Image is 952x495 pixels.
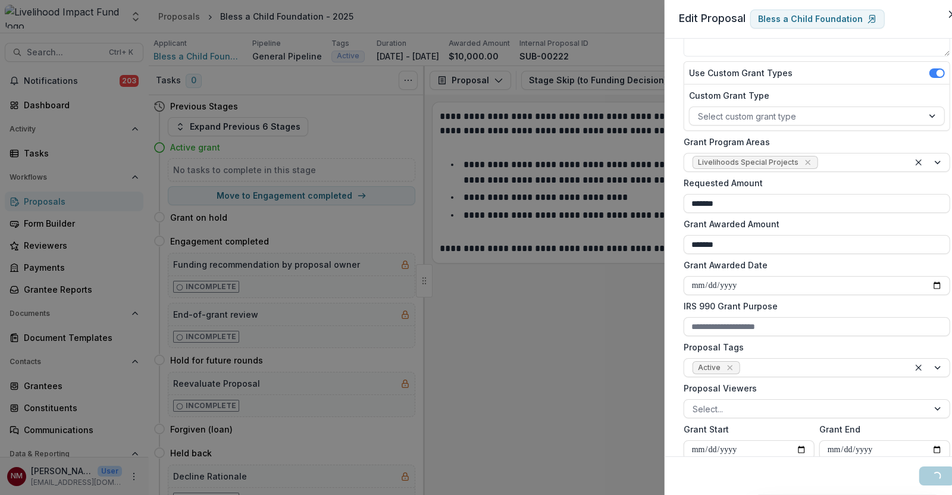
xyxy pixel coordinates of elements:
[684,341,943,353] label: Proposal Tags
[684,423,807,436] label: Grant Start
[750,10,885,29] a: Bless a Child Foundation
[679,12,746,24] span: Edit Proposal
[684,382,943,394] label: Proposal Viewers
[684,218,943,230] label: Grant Awarded Amount
[801,156,813,168] div: Remove Livelihoods Special Projects
[724,362,735,374] div: Remove Active
[912,361,926,375] div: Clear selected options
[698,158,798,167] span: Livelihoods Special Projects
[684,177,943,189] label: Requested Amount
[689,67,793,79] label: Use Custom Grant Types
[912,155,926,170] div: Clear selected options
[684,259,943,271] label: Grant Awarded Date
[819,423,943,436] label: Grant End
[689,89,938,102] label: Custom Grant Type
[684,300,943,312] label: IRS 990 Grant Purpose
[698,364,721,372] span: Active
[684,136,943,148] label: Grant Program Areas
[758,14,863,24] p: Bless a Child Foundation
